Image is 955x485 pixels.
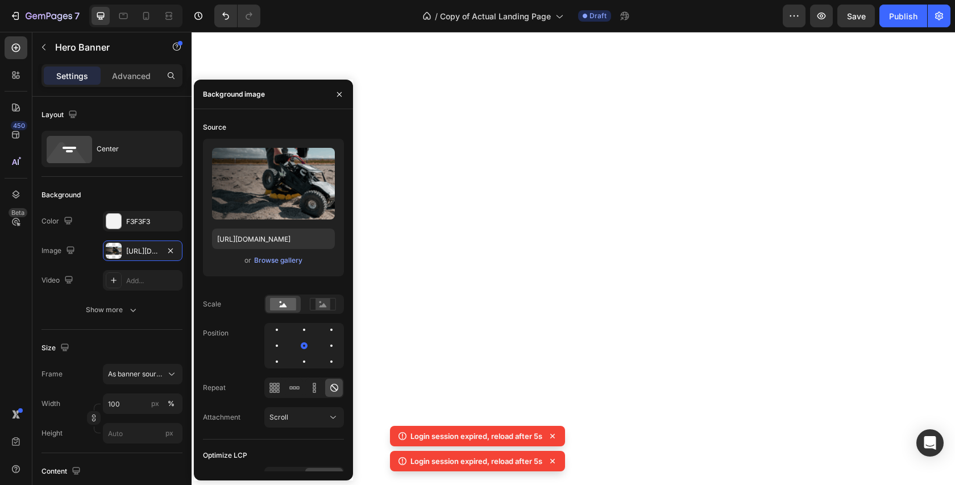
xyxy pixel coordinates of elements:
span: / [435,10,438,22]
button: Browse gallery [254,255,303,266]
label: Height [41,428,63,438]
button: % [148,397,162,411]
div: Optimize LCP [203,450,247,461]
div: Browse gallery [254,255,302,266]
div: Center [97,136,166,162]
iframe: Design area [192,32,955,485]
p: Settings [56,70,88,82]
div: Beta [9,208,27,217]
p: Hero Banner [55,40,152,54]
input: px% [103,393,182,414]
button: 7 [5,5,85,27]
span: Copy of Actual Landing Page [440,10,551,22]
button: Show more [41,300,182,320]
img: preview-image [212,148,335,219]
div: Background image [203,89,265,100]
div: F3F3F3 [126,217,180,227]
div: Video [41,273,76,288]
span: As banner source [108,369,164,379]
div: Size [41,341,72,356]
div: Image [41,243,77,259]
label: Frame [41,369,63,379]
div: % [168,399,175,409]
button: Save [837,5,875,27]
label: Width [41,399,60,409]
button: Publish [879,5,927,27]
div: Layout [41,107,80,123]
input: https://example.com/image.jpg [212,229,335,249]
p: 7 [74,9,80,23]
input: px [103,423,182,443]
div: Color [41,214,75,229]
div: Open Intercom Messenger [916,429,944,457]
div: Position [203,328,229,338]
div: Show more [86,304,139,316]
div: 450 [11,121,27,130]
div: Undo/Redo [214,5,260,27]
div: Publish [889,10,917,22]
p: Login session expired, reload after 5s [410,430,542,442]
div: Background [41,190,81,200]
span: Save [847,11,866,21]
button: px [164,397,178,411]
p: Login session expired, reload after 5s [410,455,542,467]
div: Add... [126,276,180,286]
span: px [165,429,173,437]
p: Advanced [112,70,151,82]
div: [URL][DOMAIN_NAME] [126,246,159,256]
button: Scroll [264,407,344,428]
div: Content [41,464,83,479]
div: Attachment [203,412,240,422]
div: Source [203,122,226,132]
span: Scroll [269,413,288,421]
span: Draft [589,11,607,21]
div: Repeat [203,383,226,393]
button: As banner source [103,364,182,384]
span: or [244,254,251,267]
div: px [151,399,159,409]
div: Scale [203,299,221,309]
